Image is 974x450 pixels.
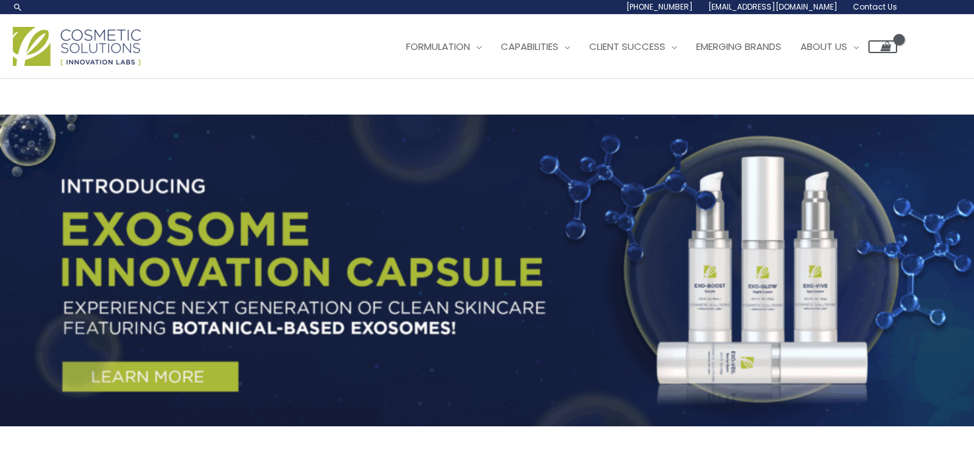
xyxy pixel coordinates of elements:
[800,40,847,53] span: About Us
[868,40,897,53] a: View Shopping Cart, empty
[686,28,791,66] a: Emerging Brands
[708,1,838,12] span: [EMAIL_ADDRESS][DOMAIN_NAME]
[589,40,665,53] span: Client Success
[13,27,141,66] img: Cosmetic Solutions Logo
[491,28,580,66] a: Capabilities
[13,2,23,12] a: Search icon link
[501,40,558,53] span: Capabilities
[791,28,868,66] a: About Us
[626,1,693,12] span: [PHONE_NUMBER]
[396,28,491,66] a: Formulation
[387,28,897,66] nav: Site Navigation
[580,28,686,66] a: Client Success
[406,40,470,53] span: Formulation
[696,40,781,53] span: Emerging Brands
[853,1,897,12] span: Contact Us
